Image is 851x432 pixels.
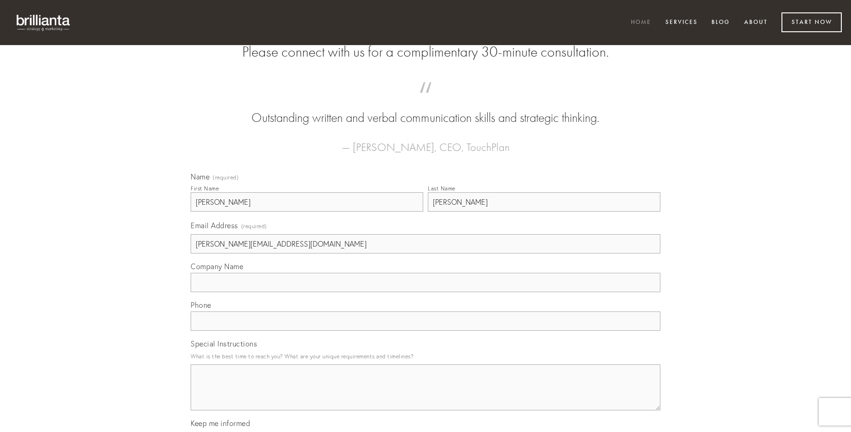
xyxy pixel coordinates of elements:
[428,185,455,192] div: Last Name
[205,127,646,156] figcaption: — [PERSON_NAME], CEO, TouchPlan
[191,185,219,192] div: First Name
[9,9,78,36] img: brillianta - research, strategy, marketing
[191,419,250,428] span: Keep me informed
[191,350,660,363] p: What is the best time to reach you? What are your unique requirements and timelines?
[191,221,238,230] span: Email Address
[205,91,646,109] span: “
[191,300,211,310] span: Phone
[241,220,267,232] span: (required)
[659,15,704,30] a: Services
[191,339,257,348] span: Special Instructions
[705,15,736,30] a: Blog
[191,262,243,271] span: Company Name
[191,172,210,181] span: Name
[213,175,239,180] span: (required)
[205,91,646,127] blockquote: Outstanding written and verbal communication skills and strategic thinking.
[781,12,842,32] a: Start Now
[191,43,660,61] h2: Please connect with us for a complimentary 30-minute consultation.
[738,15,774,30] a: About
[625,15,657,30] a: Home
